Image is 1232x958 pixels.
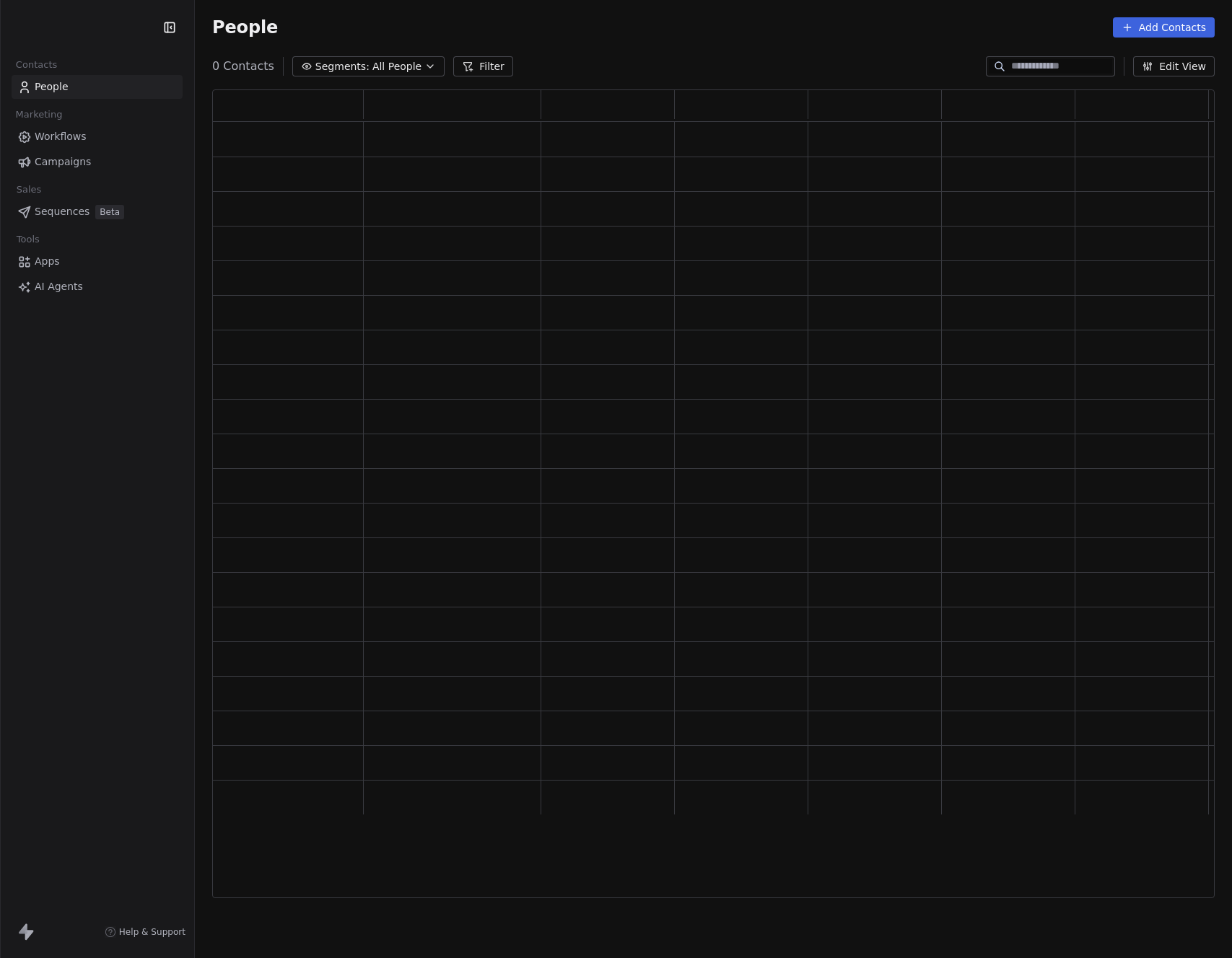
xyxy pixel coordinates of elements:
[12,150,183,174] a: Campaigns
[35,279,83,294] span: AI Agents
[12,275,183,299] a: AI Agents
[12,75,183,99] a: People
[35,129,87,144] span: Workflows
[453,56,513,76] button: Filter
[12,200,183,224] a: SequencesBeta
[10,179,48,201] span: Sales
[119,926,185,938] span: Help & Support
[95,205,124,219] span: Beta
[12,250,183,273] a: Apps
[35,204,89,219] span: Sequences
[9,104,69,126] span: Marketing
[1133,56,1215,76] button: Edit View
[1113,17,1215,38] button: Add Contacts
[9,54,64,76] span: Contacts
[315,59,370,74] span: Segments:
[372,59,421,74] span: All People
[35,254,60,269] span: Apps
[105,926,185,938] a: Help & Support
[12,125,183,149] a: Workflows
[212,17,278,38] span: People
[35,79,69,95] span: People
[212,58,274,75] span: 0 Contacts
[10,229,45,250] span: Tools
[35,154,91,170] span: Campaigns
